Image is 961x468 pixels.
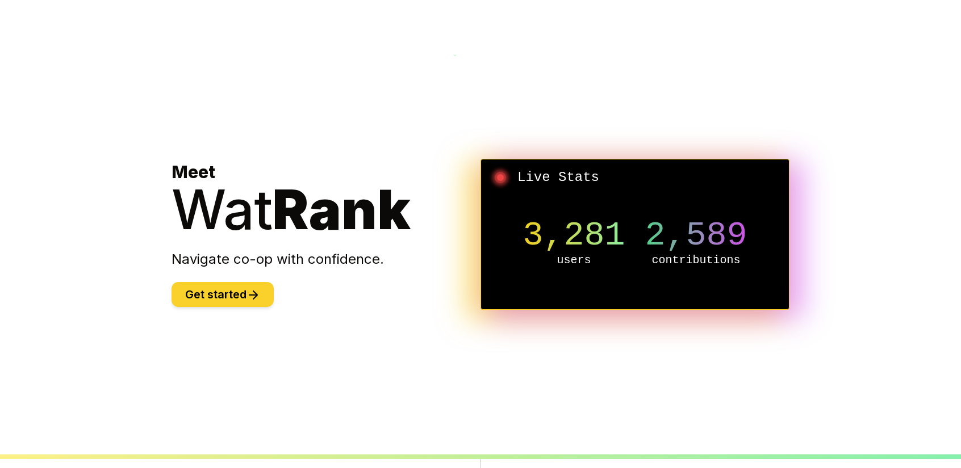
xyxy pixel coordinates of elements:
button: Get started [172,282,274,307]
p: Navigate co-op with confidence. [172,250,480,268]
span: Rank [273,176,411,242]
span: Wat [172,176,273,242]
h1: Meet [172,162,480,237]
a: Get started [172,289,274,301]
p: users [513,252,635,268]
p: contributions [635,252,757,268]
h2: Live Stats [490,168,780,187]
p: 2,589 [635,218,757,252]
p: 3,281 [513,218,635,252]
